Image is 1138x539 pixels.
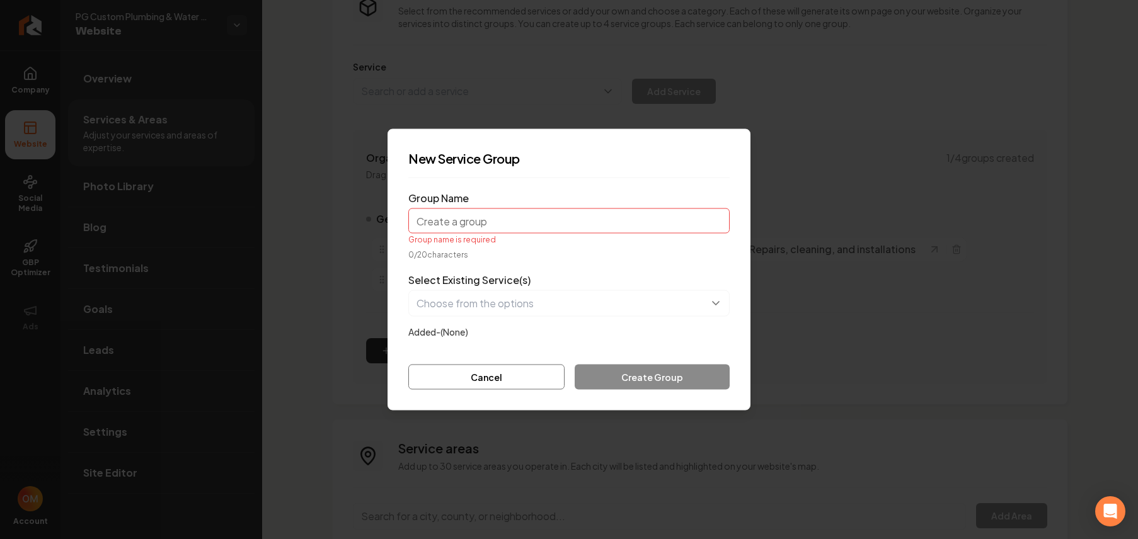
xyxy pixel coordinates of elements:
[408,273,531,288] label: Select Existing Service(s)
[408,235,730,245] div: Group name is required
[408,365,565,390] button: Cancel
[408,191,469,205] label: Group Name
[408,326,468,338] label: Added- (None)
[408,208,730,234] input: Create a group
[408,150,730,167] h2: New Service Group
[408,250,730,260] div: 0 / 20 characters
